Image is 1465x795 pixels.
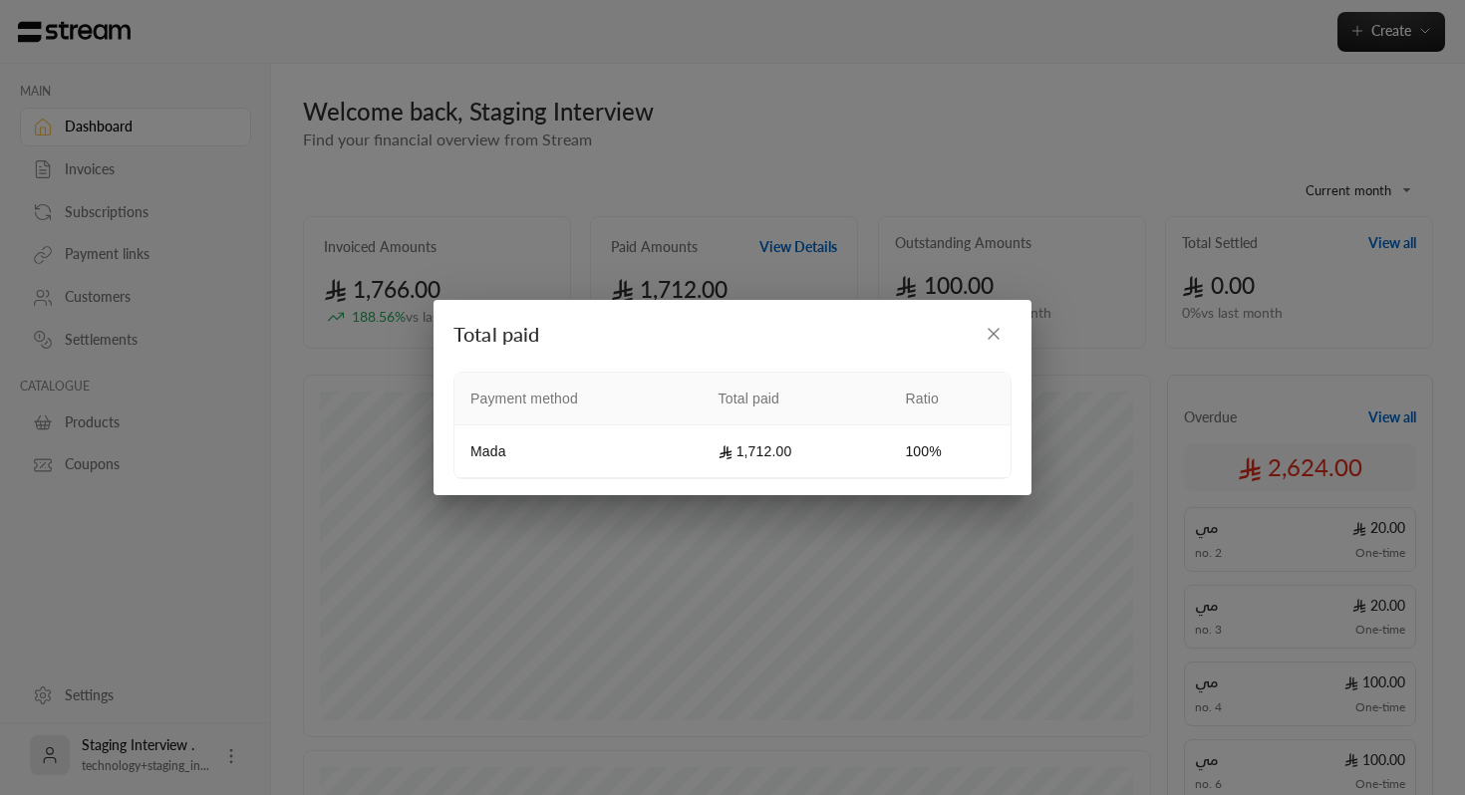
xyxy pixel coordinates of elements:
td: Mada [454,425,703,478]
h2: Total paid [453,316,1012,352]
td: 1,712.00 [703,425,890,478]
td: 100% [889,425,1011,478]
th: Ratio [889,373,1011,425]
th: Total paid [703,373,890,425]
th: Payment method [454,373,703,425]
